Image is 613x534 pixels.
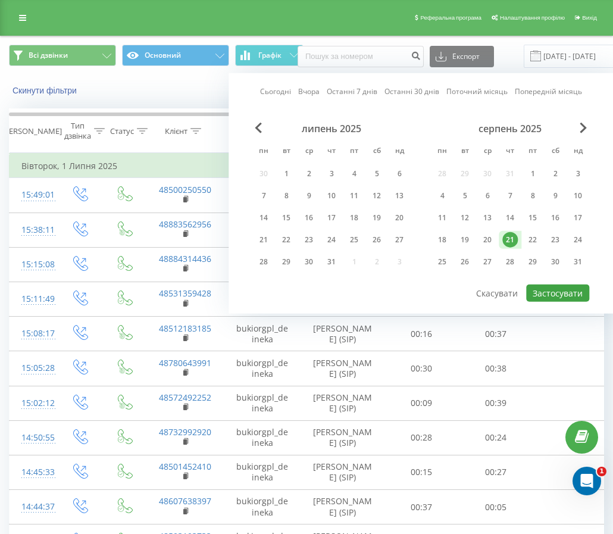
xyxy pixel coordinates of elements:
td: 00:24 [459,420,533,455]
a: Вчора [298,86,320,97]
td: bukiorgpl_deineka [224,386,301,420]
div: 24 [570,232,586,248]
div: 14 [256,210,271,226]
td: 00:39 [459,386,533,420]
a: 48531359428 [159,288,211,299]
div: липень 2025 [252,123,411,135]
td: bukiorgpl_deineka [224,247,301,282]
td: 00:30 [384,351,459,386]
div: Інтеграція з KeyCRM [17,302,221,324]
td: bukiorgpl_deineka [224,490,301,524]
a: Останні 30 днів [384,86,439,97]
td: bukiorgpl_deineka [224,351,301,386]
div: чт 14 серп 2025 р. [499,209,521,227]
div: вт 1 лип 2025 р. [275,165,298,183]
button: Скинути фільтри [9,85,83,96]
div: 19 [369,210,384,226]
div: нд 17 серп 2025 р. [567,209,589,227]
button: Повідомлення [79,371,158,419]
td: [PERSON_NAME] (SIP) [301,386,384,420]
div: пт 1 серп 2025 р. [521,165,544,183]
div: 20 [392,210,407,226]
div: 14:45:33 [21,461,45,484]
div: нд 13 лип 2025 р. [388,187,411,205]
div: 13 [392,188,407,204]
div: нд 20 лип 2025 р. [388,209,411,227]
div: 24 [324,232,339,248]
td: 00:09 [384,386,459,420]
div: AI. Загальна інформація та вартість [17,280,221,302]
td: 00:37 [459,317,533,351]
div: 27 [480,254,495,270]
a: 48607638397 [159,495,211,507]
div: 19 [457,232,473,248]
div: пн 11 серп 2025 р. [431,209,454,227]
div: пт 15 серп 2025 р. [521,209,544,227]
div: 2 [301,166,317,182]
div: чт 24 лип 2025 р. [320,231,343,249]
div: API Ringostat. API-запит з'єднання 2х номерів [24,250,199,275]
div: ср 2 лип 2025 р. [298,165,320,183]
img: logo [24,23,104,41]
span: Вихід [582,14,597,21]
div: 15:38:11 [21,218,45,242]
div: 16 [548,210,563,226]
div: сб 26 лип 2025 р. [365,231,388,249]
a: 48780643991 [159,357,211,369]
div: чт 28 серп 2025 р. [499,253,521,271]
div: нд 31 серп 2025 р. [567,253,589,271]
div: 30 [301,254,317,270]
div: 11 [346,188,362,204]
abbr: п’ятниця [345,143,363,161]
div: пт 4 лип 2025 р. [343,165,365,183]
button: Експорт [430,46,494,67]
abbr: середа [300,143,318,161]
div: ср 6 серп 2025 р. [476,187,499,205]
div: 6 [480,188,495,204]
div: чт 17 лип 2025 р. [320,209,343,227]
div: 8 [525,188,540,204]
p: Чим вам допомогти? [24,105,214,145]
img: Profile image for Valentyna [173,19,196,43]
div: пт 8 серп 2025 р. [521,187,544,205]
div: 16 [301,210,317,226]
div: вт 8 лип 2025 р. [275,187,298,205]
div: 17 [570,210,586,226]
a: Попередній місяць [515,86,582,97]
div: вт 15 лип 2025 р. [275,209,298,227]
div: 31 [324,254,339,270]
div: 8 [279,188,294,204]
a: 48732992920 [159,426,211,438]
div: API Ringostat. API-запит з'єднання 2х номерів [17,245,221,280]
abbr: понеділок [255,143,273,161]
div: 13 [480,210,495,226]
div: пн 25 серп 2025 р. [431,253,454,271]
div: 15:11:49 [21,288,45,311]
div: сб 12 лип 2025 р. [365,187,388,205]
button: Пошук в статтях [17,217,221,241]
div: 31 [570,254,586,270]
div: 28 [256,254,271,270]
abbr: вівторок [277,143,295,161]
abbr: вівторок [456,143,474,161]
div: вт 5 серп 2025 р. [454,187,476,205]
div: сб 16 серп 2025 р. [544,209,567,227]
div: 15:15:08 [21,253,45,276]
img: Profile image for Daria [127,19,151,43]
div: 17 [324,210,339,226]
div: 21 [502,232,518,248]
div: 1 [525,166,540,182]
td: [PERSON_NAME] (SIP) [301,455,384,489]
div: пн 4 серп 2025 р. [431,187,454,205]
span: Пошук в статтях [24,223,104,235]
div: 10 [570,188,586,204]
div: вт 22 лип 2025 р. [275,231,298,249]
div: 25 [346,232,362,248]
button: Скасувати [470,285,524,302]
td: [PERSON_NAME] (SIP) [301,490,384,524]
div: Огляд функціоналу програми Ringostat Smart Phone [17,324,221,358]
div: ср 16 лип 2025 р. [298,209,320,227]
div: 12 [457,210,473,226]
a: 48883562956 [159,218,211,230]
div: нд 10 серп 2025 р. [567,187,589,205]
